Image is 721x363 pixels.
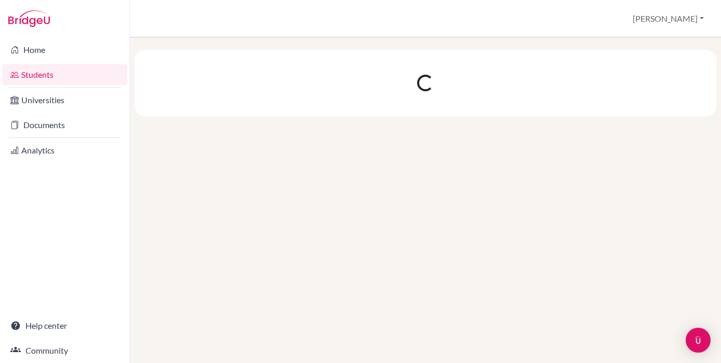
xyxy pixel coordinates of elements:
[2,140,127,161] a: Analytics
[628,9,709,29] button: [PERSON_NAME]
[2,340,127,361] a: Community
[2,315,127,336] a: Help center
[2,39,127,60] a: Home
[686,328,711,353] div: Open Intercom Messenger
[2,64,127,85] a: Students
[2,90,127,110] a: Universities
[8,10,50,27] img: Bridge-U
[2,115,127,135] a: Documents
